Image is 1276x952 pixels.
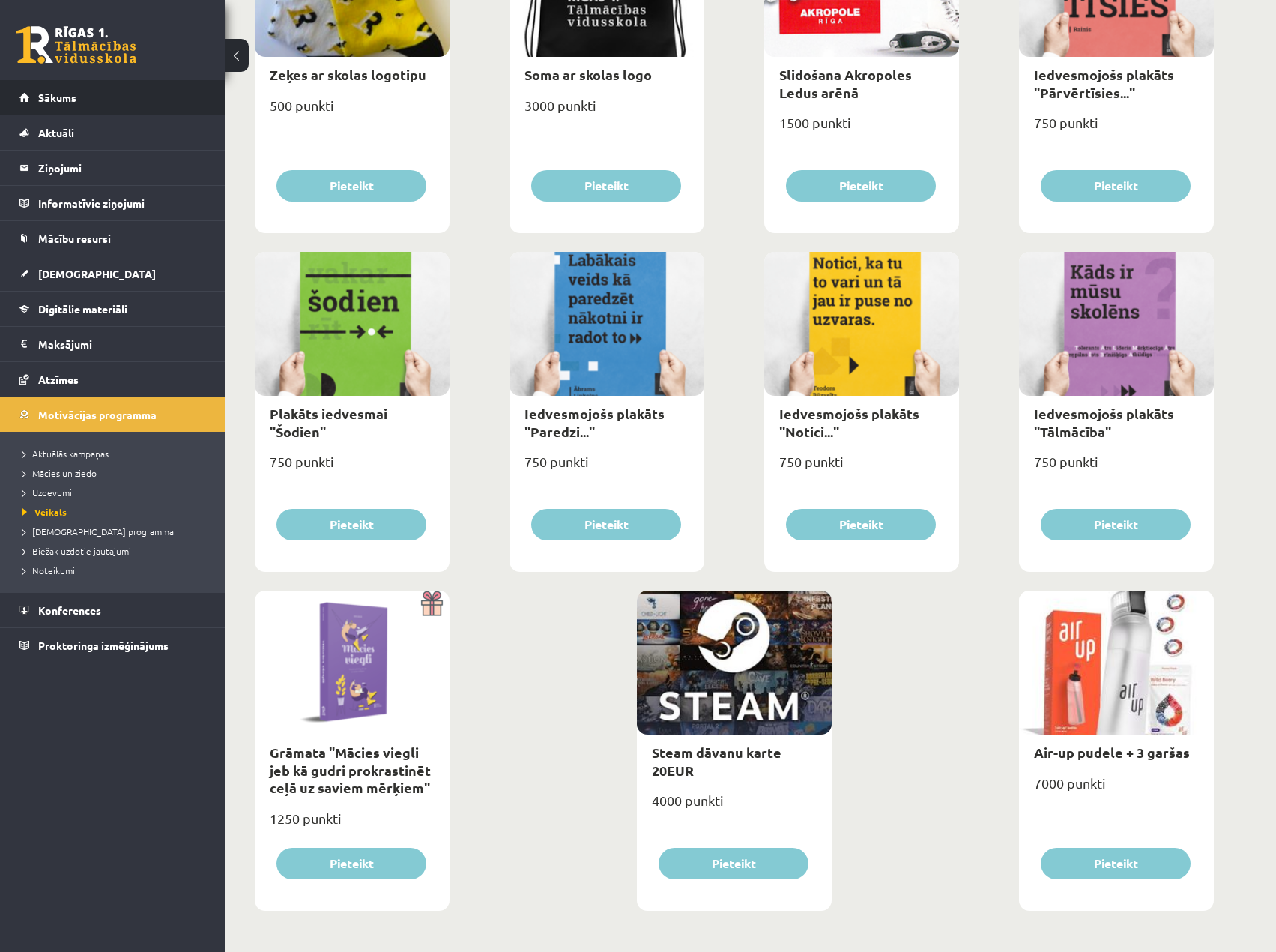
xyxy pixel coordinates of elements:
[22,486,72,498] span: Uzdevumi
[19,221,206,256] a: Mācību resursi
[276,848,426,879] button: Pieteikt
[19,362,206,397] a: Atzīmes
[764,110,959,148] div: 1500 punkti
[779,405,919,439] a: Iedvesmojošs plakāts "Notici..."
[38,91,76,104] span: Sākums
[524,66,652,83] a: Soma ar skolas logo
[22,564,210,577] a: Noteikumi
[276,509,426,540] button: Pieteikt
[22,525,210,538] a: [DEMOGRAPHIC_DATA] programma
[38,126,74,139] span: Aktuāli
[22,545,131,557] span: Biežāk uzdotie jautājumi
[38,408,157,421] span: Motivācijas programma
[510,449,704,486] div: 750 punkti
[19,593,206,627] a: Konferences
[38,603,101,617] span: Konferences
[510,93,704,130] div: 3000 punkti
[786,509,936,540] button: Pieteikt
[416,591,450,616] img: Dāvana ar pārsteigumu
[19,628,206,663] a: Proktoringa izmēģinājums
[1041,170,1191,202] button: Pieteikt
[764,449,959,486] div: 750 punkti
[19,151,206,185] a: Ziņojumi
[22,447,210,460] a: Aktuālās kampaņas
[19,327,206,361] a: Maksājumi
[16,26,136,64] a: Rīgas 1. Tālmācības vidusskola
[22,506,67,518] span: Veikals
[531,170,681,202] button: Pieteikt
[1034,405,1174,439] a: Iedvesmojošs plakāts "Tālmācība"
[22,467,97,479] span: Mācies un ziedo
[22,544,210,558] a: Biežāk uzdotie jautājumi
[531,509,681,540] button: Pieteikt
[38,151,206,185] legend: Ziņojumi
[38,639,169,652] span: Proktoringa izmēģinājums
[270,66,426,83] a: Zeķes ar skolas logotipu
[22,505,210,519] a: Veikals
[38,302,127,316] span: Digitālie materiāli
[38,232,111,245] span: Mācību resursi
[270,405,387,439] a: Plakāts iedvesmai "Šodien"
[255,806,450,843] div: 1250 punkti
[22,448,109,460] span: Aktuālās kampaņas
[255,449,450,486] div: 750 punkti
[1019,110,1214,148] div: 750 punkti
[38,373,79,386] span: Atzīmes
[19,115,206,150] a: Aktuāli
[276,170,426,202] button: Pieteikt
[19,292,206,326] a: Digitālie materiāli
[637,788,832,825] div: 4000 punkti
[659,848,808,879] button: Pieteikt
[652,744,781,778] a: Steam dāvanu karte 20EUR
[19,186,206,220] a: Informatīvie ziņojumi
[1019,449,1214,486] div: 750 punkti
[38,267,156,280] span: [DEMOGRAPHIC_DATA]
[19,80,206,115] a: Sākums
[255,93,450,130] div: 500 punkti
[1019,771,1214,808] div: 7000 punkti
[38,186,206,220] legend: Informatīvie ziņojumi
[1041,509,1191,540] button: Pieteikt
[1034,66,1174,100] a: Iedvesmojošs plakāts "Pārvērtīsies..."
[19,256,206,291] a: [DEMOGRAPHIC_DATA]
[1034,744,1190,761] a: Air-up pudele + 3 garšas
[22,486,210,499] a: Uzdevumi
[524,405,665,439] a: Iedvesmojošs plakāts "Paredzi..."
[22,525,174,537] span: [DEMOGRAPHIC_DATA] programma
[38,327,206,361] legend: Maksājumi
[786,170,936,202] button: Pieteikt
[22,466,210,480] a: Mācies un ziedo
[779,66,912,100] a: Slidošana Akropoles Ledus arēnā
[22,564,75,576] span: Noteikumi
[19,397,206,432] a: Motivācijas programma
[1041,848,1191,879] button: Pieteikt
[270,744,431,796] a: Grāmata "Mācies viegli jeb kā gudri prokrastinēt ceļā uz saviem mērķiem"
